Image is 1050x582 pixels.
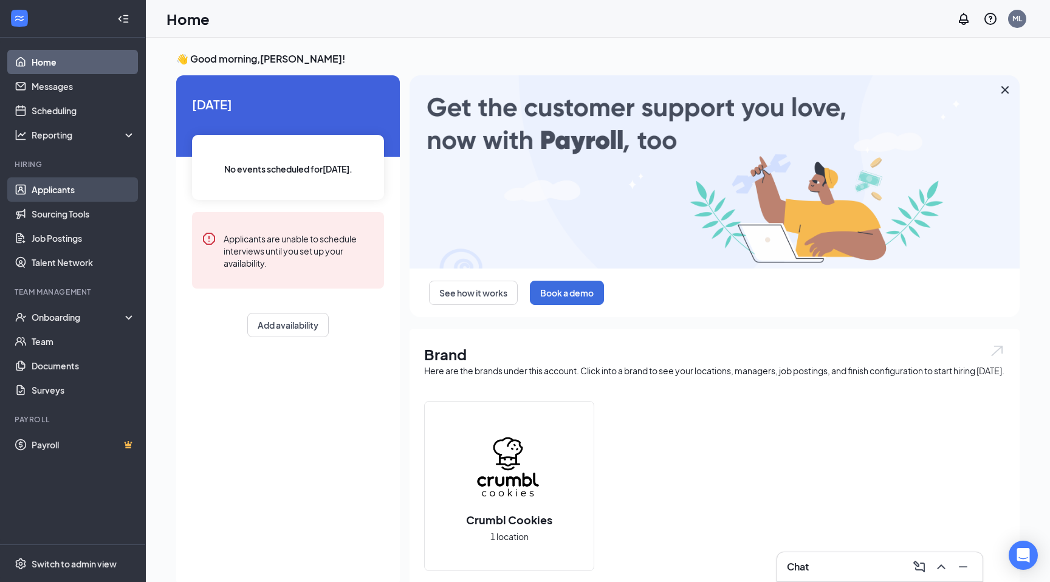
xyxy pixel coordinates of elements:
a: Talent Network [32,250,136,275]
svg: Error [202,231,216,246]
svg: Minimize [956,560,970,574]
div: Onboarding [32,311,125,323]
h2: Crumbl Cookies [454,512,564,527]
svg: Cross [998,83,1012,97]
svg: ComposeMessage [912,560,927,574]
div: Team Management [15,287,133,297]
a: Surveys [32,378,136,402]
div: Hiring [15,159,133,169]
a: Applicants [32,177,136,202]
div: Open Intercom Messenger [1009,541,1038,570]
span: 1 location [490,530,529,543]
svg: ChevronUp [934,560,949,574]
button: Book a demo [530,281,604,305]
button: Minimize [953,557,973,577]
a: Sourcing Tools [32,202,136,226]
div: Applicants are unable to schedule interviews until you set up your availability. [224,231,374,269]
svg: WorkstreamLogo [13,12,26,24]
svg: Collapse [117,13,129,25]
img: Crumbl Cookies [470,430,548,507]
div: Payroll [15,414,133,425]
a: Home [32,50,136,74]
div: Reporting [32,129,136,141]
a: PayrollCrown [32,433,136,457]
button: See how it works [429,281,518,305]
div: Here are the brands under this account. Click into a brand to see your locations, managers, job p... [424,365,1005,377]
svg: UserCheck [15,311,27,323]
a: Documents [32,354,136,378]
svg: Notifications [956,12,971,26]
h1: Home [166,9,210,29]
h3: Chat [787,560,809,573]
div: Switch to admin view [32,558,117,570]
a: Scheduling [32,98,136,123]
span: No events scheduled for [DATE] . [224,162,352,176]
svg: QuestionInfo [983,12,998,26]
svg: Settings [15,558,27,570]
img: open.6027fd2a22e1237b5b06.svg [989,344,1005,358]
a: Team [32,329,136,354]
a: Messages [32,74,136,98]
div: ML [1012,13,1022,24]
button: ChevronUp [932,557,951,577]
h1: Brand [424,344,1005,365]
a: Job Postings [32,226,136,250]
img: payroll-large.gif [410,75,1020,269]
button: Add availability [247,313,329,337]
button: ComposeMessage [910,557,929,577]
span: [DATE] [192,95,384,114]
h3: 👋 Good morning, [PERSON_NAME] ! [176,52,1020,66]
svg: Analysis [15,129,27,141]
